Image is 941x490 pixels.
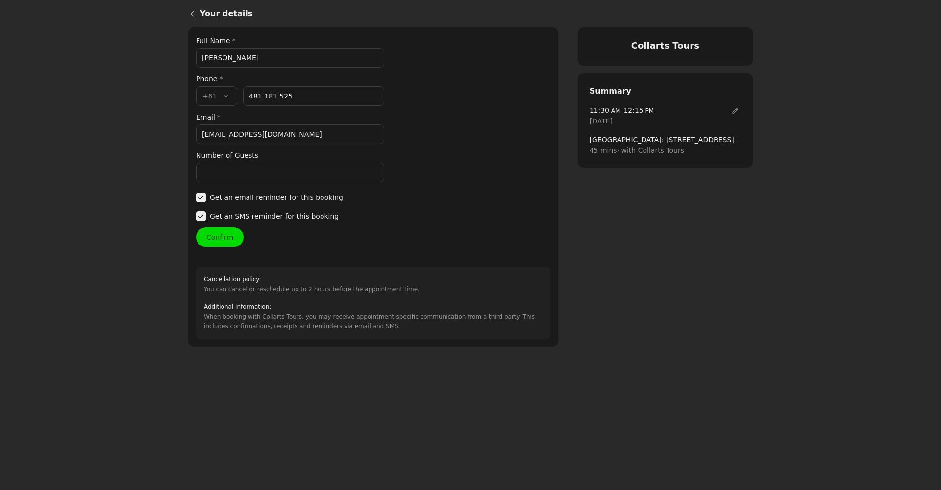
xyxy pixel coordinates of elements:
h4: Collarts Tours [590,39,741,52]
label: Full Name [196,35,384,46]
span: ​ [196,192,206,203]
span: PM [644,107,654,114]
button: Edit date and time [729,105,741,117]
div: When booking with Collarts Tours, you may receive appointment-specific communication from a third... [204,302,543,331]
button: Confirm [196,227,244,247]
div: Phone [196,73,384,84]
h2: Additional information : [204,302,543,312]
span: 11:30 [590,106,609,114]
span: [DATE] [590,116,613,126]
span: AM [609,107,620,114]
span: 12:15 [623,106,643,114]
span: Get an SMS reminder for this booking [210,211,339,221]
h1: Your details [200,8,753,20]
span: Get an email reminder for this booking [210,192,343,203]
span: ​ [196,211,206,221]
button: +61 [196,86,237,106]
div: You can cancel or reschedule up to 2 hours before the appointment time. [204,274,420,294]
span: ​ [729,105,741,117]
h2: Summary [590,85,741,97]
span: – [590,105,654,116]
span: [GEOGRAPHIC_DATA]: [STREET_ADDRESS] [590,134,741,145]
label: Number of Guests [196,150,384,161]
h2: Cancellation policy : [204,274,420,284]
span: 45 mins · with Collarts Tours [590,145,741,156]
a: Back [180,2,200,25]
label: Email [196,112,384,122]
